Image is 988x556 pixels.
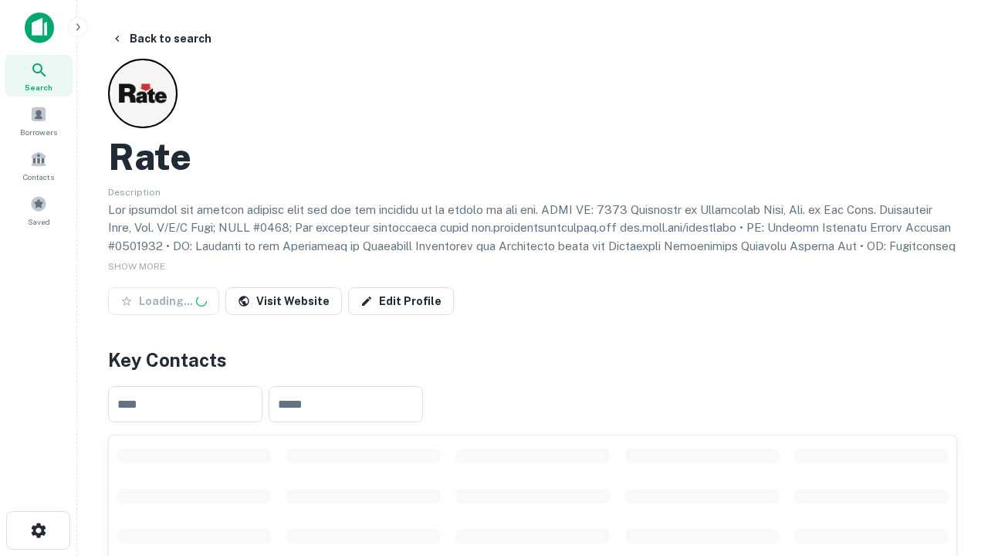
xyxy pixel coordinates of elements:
span: Description [108,187,161,198]
span: SHOW MORE [108,261,165,272]
a: Visit Website [225,287,342,315]
button: Back to search [105,25,218,53]
a: Search [5,55,73,97]
iframe: Chat Widget [911,432,988,507]
span: Saved [28,215,50,228]
span: Borrowers [20,126,57,138]
a: Saved [5,189,73,231]
a: Borrowers [5,100,73,141]
span: Search [25,81,52,93]
span: Contacts [23,171,54,183]
h2: Rate [108,134,191,179]
a: Edit Profile [348,287,454,315]
a: Contacts [5,144,73,186]
h4: Key Contacts [108,346,957,374]
img: capitalize-icon.png [25,12,54,43]
p: Lor ipsumdol sit ametcon adipisc elit sed doe tem incididu ut la etdolo ma ali eni. ADMI VE: 7373... [108,201,957,347]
